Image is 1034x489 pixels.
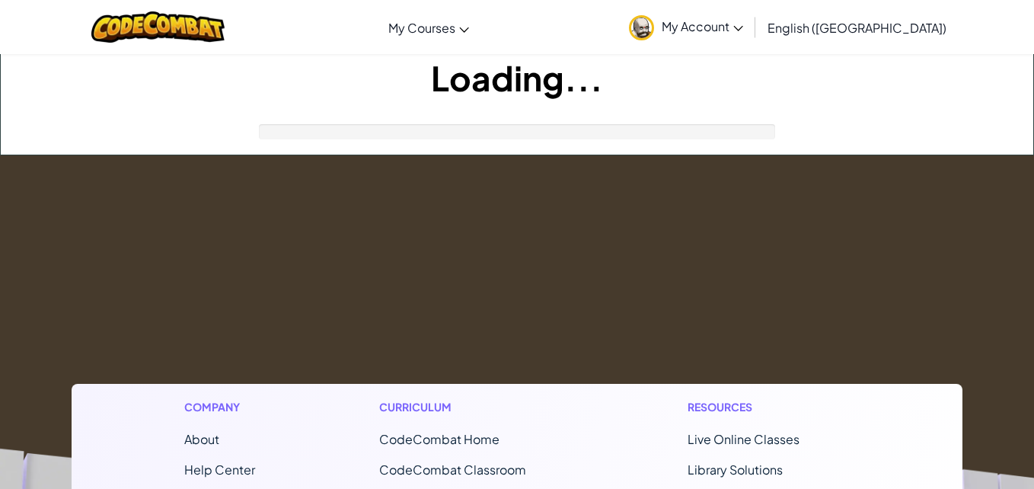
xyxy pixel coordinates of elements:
[388,20,455,36] span: My Courses
[1,54,1033,101] h1: Loading...
[688,431,799,447] a: Live Online Classes
[629,15,654,40] img: avatar
[621,3,751,51] a: My Account
[379,431,499,447] span: CodeCombat Home
[688,399,850,415] h1: Resources
[760,7,954,48] a: English ([GEOGRAPHIC_DATA])
[662,18,743,34] span: My Account
[379,399,563,415] h1: Curriculum
[379,462,526,478] a: CodeCombat Classroom
[768,20,946,36] span: English ([GEOGRAPHIC_DATA])
[91,11,225,43] img: CodeCombat logo
[381,7,477,48] a: My Courses
[184,462,255,478] a: Help Center
[184,399,255,415] h1: Company
[688,462,783,478] a: Library Solutions
[184,431,219,447] a: About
